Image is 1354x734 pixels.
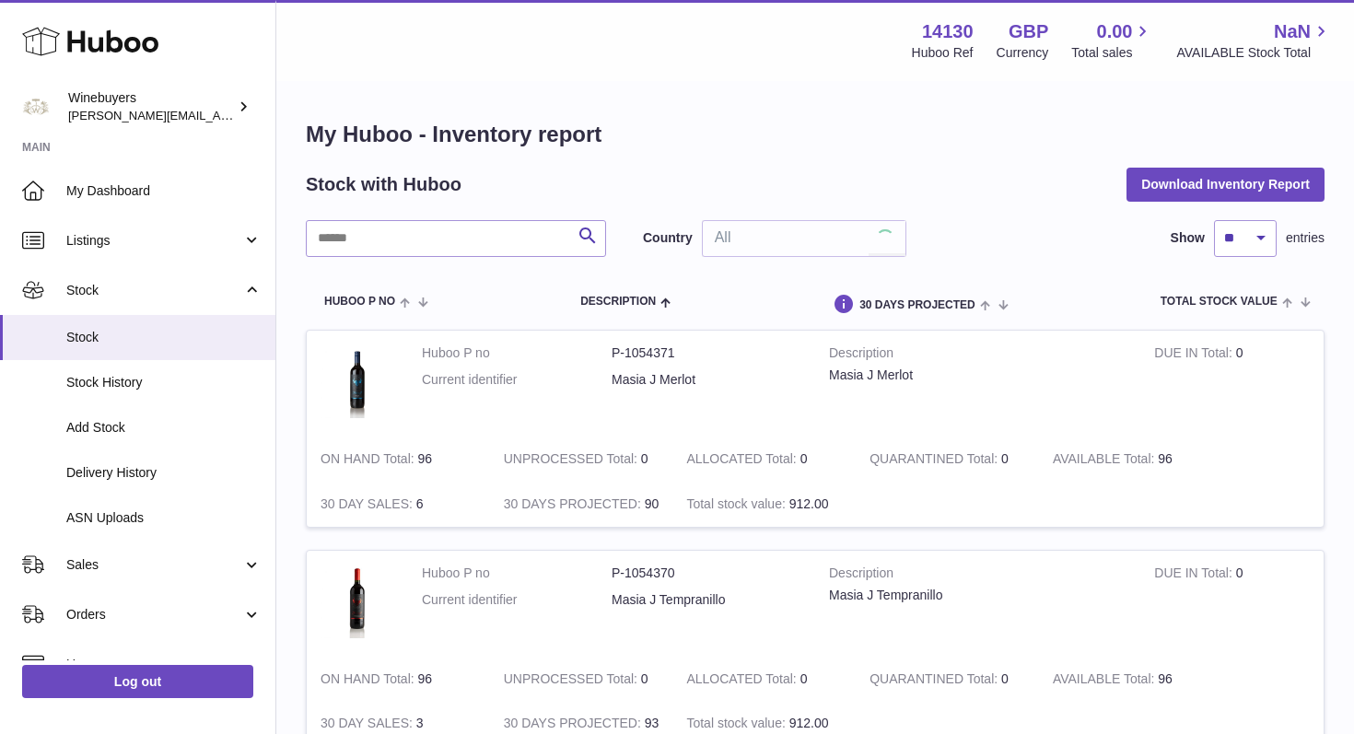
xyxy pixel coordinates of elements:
span: Usage [66,656,262,673]
dd: P-1054371 [612,344,801,362]
span: 30 DAYS PROJECTED [859,299,975,311]
div: Masia J Merlot [829,367,1126,384]
span: AVAILABLE Stock Total [1176,44,1332,62]
td: 0 [672,437,856,482]
span: Add Stock [66,419,262,437]
span: 0 [1001,671,1009,686]
span: Orders [66,606,242,623]
td: 6 [307,482,490,527]
span: [PERSON_NAME][EMAIL_ADDRESS][DOMAIN_NAME] [68,108,369,122]
dt: Current identifier [422,591,612,609]
strong: ON HAND Total [321,671,418,691]
span: 0.00 [1097,19,1133,44]
strong: DUE IN Total [1154,565,1235,585]
td: 0 [1140,551,1324,657]
td: 0 [1140,331,1324,437]
span: 0 [1001,451,1009,466]
label: Show [1171,229,1205,247]
span: 912.00 [789,716,829,730]
a: 0.00 Total sales [1071,19,1153,62]
a: NaN AVAILABLE Stock Total [1176,19,1332,62]
td: 96 [1039,437,1222,482]
td: 0 [490,657,673,702]
dd: Masia J Tempranillo [612,591,801,609]
span: 912.00 [789,496,829,511]
strong: DUE IN Total [1154,345,1235,365]
dt: Huboo P no [422,565,612,582]
strong: UNPROCESSED Total [504,451,641,471]
img: product image [321,344,394,418]
span: entries [1286,229,1325,247]
strong: Total stock value [686,496,788,516]
td: 90 [490,482,673,527]
td: 0 [672,657,856,702]
span: Stock History [66,374,262,391]
img: product image [321,565,394,638]
button: Download Inventory Report [1126,168,1325,201]
span: ASN Uploads [66,509,262,527]
span: My Dashboard [66,182,262,200]
td: 96 [307,657,490,702]
strong: GBP [1009,19,1048,44]
img: peter@winebuyers.com [22,93,50,121]
strong: QUARANTINED Total [870,451,1001,471]
span: Stock [66,282,242,299]
strong: AVAILABLE Total [1053,451,1158,471]
strong: ALLOCATED Total [686,451,800,471]
strong: QUARANTINED Total [870,671,1001,691]
div: Winebuyers [68,89,234,124]
td: 96 [307,437,490,482]
strong: 14130 [922,19,974,44]
span: Description [580,296,656,308]
a: Log out [22,665,253,698]
label: Country [643,229,693,247]
td: 0 [490,437,673,482]
span: Huboo P no [324,296,395,308]
span: NaN [1274,19,1311,44]
span: Delivery History [66,464,262,482]
strong: Description [829,565,1126,587]
strong: ALLOCATED Total [686,671,800,691]
strong: AVAILABLE Total [1053,671,1158,691]
span: Listings [66,232,242,250]
span: Sales [66,556,242,574]
span: Total sales [1071,44,1153,62]
dd: Masia J Merlot [612,371,801,389]
strong: Description [829,344,1126,367]
dd: P-1054370 [612,565,801,582]
dt: Current identifier [422,371,612,389]
span: Total stock value [1161,296,1278,308]
dt: Huboo P no [422,344,612,362]
strong: 30 DAYS PROJECTED [504,496,645,516]
div: Huboo Ref [912,44,974,62]
div: Masia J Tempranillo [829,587,1126,604]
strong: 30 DAY SALES [321,496,416,516]
h2: Stock with Huboo [306,172,461,197]
span: Stock [66,329,262,346]
h1: My Huboo - Inventory report [306,120,1325,149]
td: 96 [1039,657,1222,702]
div: Currency [997,44,1049,62]
strong: ON HAND Total [321,451,418,471]
strong: UNPROCESSED Total [504,671,641,691]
